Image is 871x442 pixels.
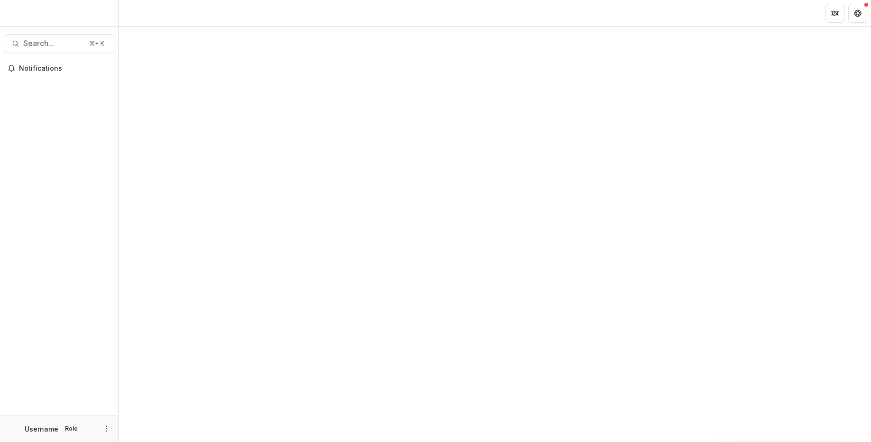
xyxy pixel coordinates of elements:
nav: breadcrumb [122,6,163,20]
button: Get Help [848,4,867,23]
span: Search... [23,39,83,48]
button: Search... [4,34,114,53]
button: Partners [825,4,844,23]
div: ⌘ + K [87,38,106,49]
span: Notifications [19,64,110,73]
p: Role [62,424,81,433]
p: Username [25,424,58,434]
button: Notifications [4,61,114,76]
button: More [101,423,112,434]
